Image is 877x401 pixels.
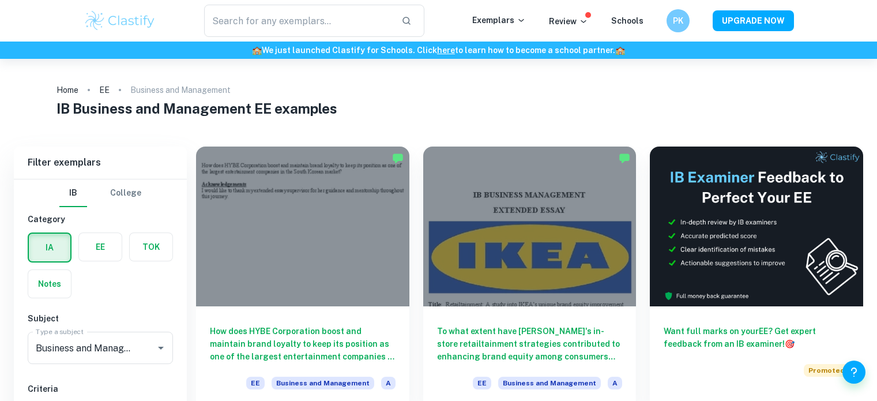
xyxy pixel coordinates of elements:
span: 🏫 [252,46,262,55]
p: Business and Management [130,84,231,96]
span: Promoted [804,364,849,377]
button: Open [153,340,169,356]
h6: To what extent have [PERSON_NAME]'s in-store retailtainment strategies contributed to enhancing b... [437,325,623,363]
button: EE [79,233,122,261]
img: Marked [392,152,404,164]
a: Schools [611,16,643,25]
a: here [437,46,455,55]
button: Notes [28,270,71,298]
h6: Criteria [28,383,173,395]
h6: Filter exemplars [14,147,187,179]
img: Thumbnail [650,147,863,306]
label: Type a subject [36,327,84,336]
button: PK [667,9,690,32]
a: Home [57,82,78,98]
span: 🎯 [785,339,795,348]
h6: We just launched Clastify for Schools. Click to learn how to become a school partner. [2,44,875,57]
h1: IB Business and Management EE examples [57,98,821,119]
p: Exemplars [472,14,526,27]
p: Review [549,15,588,28]
button: College [110,179,141,207]
span: Business and Management [498,377,601,389]
h6: How does HYBE Corporation boost and maintain brand loyalty to keep its position as one of the lar... [210,325,396,363]
a: EE [99,82,110,98]
span: 🏫 [615,46,625,55]
span: A [381,377,396,389]
div: Filter type choice [59,179,141,207]
h6: Category [28,213,173,226]
h6: Want full marks on your EE ? Get expert feedback from an IB examiner! [664,325,849,350]
h6: Subject [28,312,173,325]
img: Clastify logo [84,9,157,32]
h6: PK [671,14,684,27]
span: EE [246,377,265,389]
span: Business and Management [272,377,374,389]
button: TOK [130,233,172,261]
span: A [608,377,622,389]
button: IB [59,179,87,207]
button: Help and Feedback [842,361,865,384]
button: UPGRADE NOW [713,10,794,31]
span: EE [473,377,491,389]
img: Marked [619,152,630,164]
button: IA [29,234,70,261]
input: Search for any exemplars... [204,5,393,37]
